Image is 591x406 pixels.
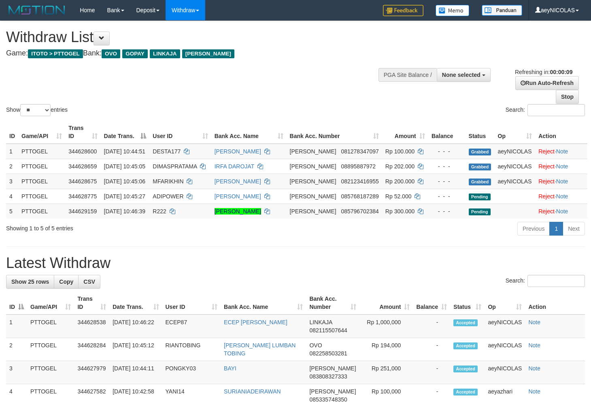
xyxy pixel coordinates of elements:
a: Note [556,148,568,155]
th: Amount: activate to sort column ascending [382,121,428,144]
span: Copy 081278347097 to clipboard [341,148,378,155]
a: [PERSON_NAME] [215,193,261,200]
div: - - - [432,207,462,215]
td: PTTOGEL [18,144,65,159]
th: Trans ID: activate to sort column ascending [74,291,109,315]
span: Copy 083808327333 to clipboard [309,373,347,380]
th: Amount: activate to sort column ascending [359,291,413,315]
th: Op: activate to sort column ascending [485,291,525,315]
span: [PERSON_NAME] [290,193,336,200]
th: Bank Acc. Number: activate to sort column ascending [287,121,382,144]
th: Trans ID: activate to sort column ascending [65,121,100,144]
td: 4 [6,189,18,204]
td: aeyNICOLAS [485,338,525,361]
th: ID: activate to sort column descending [6,291,27,315]
input: Search: [527,104,585,116]
th: Bank Acc. Name: activate to sort column ascending [211,121,287,144]
a: CSV [78,275,100,289]
a: Reject [538,163,555,170]
span: Pending [469,208,491,215]
td: 5 [6,204,18,219]
img: Button%20Memo.svg [436,5,470,16]
a: Note [528,388,540,395]
td: PTTOGEL [27,361,74,384]
td: PONGKY03 [162,361,221,384]
td: aeyNICOLAS [485,315,525,338]
td: Rp 1,000,000 [359,315,413,338]
span: Grabbed [469,164,491,170]
td: 2 [6,338,27,361]
th: Status: activate to sort column ascending [450,291,485,315]
a: Copy [54,275,79,289]
td: PTTOGEL [18,159,65,174]
span: Refreshing in: [515,69,572,75]
td: - [413,315,450,338]
th: Bank Acc. Number: activate to sort column ascending [306,291,359,315]
span: Accepted [453,319,478,326]
span: Copy 08895887972 to clipboard [341,163,376,170]
span: DESTA177 [153,148,181,155]
a: [PERSON_NAME] [215,148,261,155]
td: PTTOGEL [18,189,65,204]
a: Note [556,163,568,170]
span: Accepted [453,389,478,395]
img: Feedback.jpg [383,5,423,16]
td: PTTOGEL [18,174,65,189]
label: Search: [506,275,585,287]
span: 344628600 [68,148,97,155]
span: [DATE] 10:45:27 [104,193,145,200]
th: Action [535,121,587,144]
span: Accepted [453,342,478,349]
a: Reject [538,148,555,155]
td: RIANTOBING [162,338,221,361]
a: [PERSON_NAME] LUMBAN TOBING [224,342,295,357]
td: aeyNICOLAS [495,174,536,189]
td: [DATE] 10:45:12 [109,338,162,361]
input: Search: [527,275,585,287]
span: LINKAJA [150,49,180,58]
span: Show 25 rows [11,278,49,285]
span: [PERSON_NAME] [182,49,234,58]
span: 344628675 [68,178,97,185]
a: Note [528,319,540,325]
td: - [413,361,450,384]
span: [PERSON_NAME] [309,388,356,395]
td: 2 [6,159,18,174]
a: Reject [538,193,555,200]
span: GOPAY [122,49,148,58]
span: [DATE] 10:45:05 [104,163,145,170]
th: Bank Acc. Name: activate to sort column ascending [221,291,306,315]
span: [DATE] 10:46:39 [104,208,145,215]
span: LINKAJA [309,319,332,325]
th: Action [525,291,585,315]
td: · [535,174,587,189]
a: Note [556,208,568,215]
a: Reject [538,178,555,185]
span: Rp 100.000 [385,148,415,155]
span: OVO [309,342,322,349]
div: - - - [432,162,462,170]
td: · [535,204,587,219]
span: MFARIKHIN [153,178,183,185]
td: [DATE] 10:46:22 [109,315,162,338]
a: Run Auto-Refresh [515,76,579,90]
th: User ID: activate to sort column ascending [162,291,221,315]
th: Balance [428,121,466,144]
a: Note [556,193,568,200]
img: MOTION_logo.png [6,4,68,16]
span: [PERSON_NAME] [290,163,336,170]
span: Copy 082258503281 to clipboard [309,350,347,357]
td: aeyNICOLAS [485,361,525,384]
a: BAYI [224,365,236,372]
td: 1 [6,144,18,159]
select: Showentries [20,104,51,116]
a: [PERSON_NAME] [215,178,261,185]
label: Show entries [6,104,68,116]
td: PTTOGEL [27,338,74,361]
a: ECEP [PERSON_NAME] [224,319,287,325]
div: PGA Site Balance / [378,68,437,82]
span: [DATE] 10:45:06 [104,178,145,185]
span: [PERSON_NAME] [290,148,336,155]
span: [PERSON_NAME] [290,178,336,185]
th: Status [466,121,495,144]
